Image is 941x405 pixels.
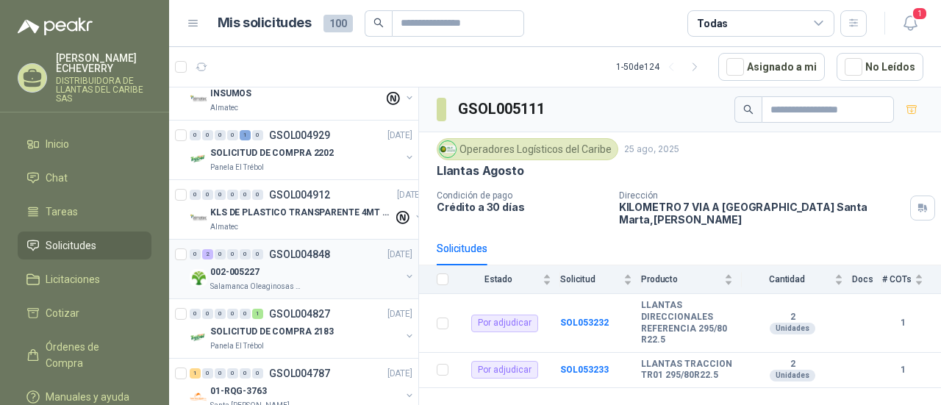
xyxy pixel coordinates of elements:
[882,274,912,284] span: # COTs
[227,130,238,140] div: 0
[46,339,137,371] span: Órdenes de Compra
[210,265,260,279] p: 002-005227
[770,370,815,381] div: Unidades
[210,146,334,160] p: SOLICITUD DE COMPRA 2202
[210,162,264,173] p: Panela El Trébol
[560,318,609,328] a: SOL053232
[560,265,641,294] th: Solicitud
[190,186,425,233] a: 0 0 0 0 0 0 GSOL004912[DATE] Company LogoKLS DE PLASTICO TRANSPARENTE 4MT CAL 4 Y CINTA TRAAlmatec
[560,274,620,284] span: Solicitud
[240,309,251,319] div: 0
[743,104,754,115] span: search
[210,384,267,398] p: 01-RQG-3763
[56,76,151,103] p: DISTRIBUIDORA DE LLANTAS DEL CARIBE SAS
[240,249,251,259] div: 0
[624,143,679,157] p: 25 ago, 2025
[269,309,330,319] p: GSOL004827
[619,201,904,226] p: KILOMETRO 7 VIA A [GEOGRAPHIC_DATA] Santa Marta , [PERSON_NAME]
[252,309,263,319] div: 1
[227,190,238,200] div: 0
[227,249,238,259] div: 0
[882,265,941,294] th: # COTs
[458,98,547,121] h3: GSOL005111
[269,368,330,379] p: GSOL004787
[323,15,353,32] span: 100
[437,138,618,160] div: Operadores Logísticos del Caribe
[46,204,78,220] span: Tareas
[387,248,412,262] p: [DATE]
[252,368,263,379] div: 0
[210,340,264,352] p: Panela El Trébol
[240,190,251,200] div: 0
[210,87,251,101] p: INSUMOS
[560,365,609,375] b: SOL053233
[697,15,728,32] div: Todas
[202,190,213,200] div: 0
[46,271,100,287] span: Licitaciones
[18,232,151,259] a: Solicitudes
[373,18,384,28] span: search
[471,315,538,332] div: Por adjudicar
[641,265,742,294] th: Producto
[190,130,201,140] div: 0
[18,333,151,377] a: Órdenes de Compra
[440,141,456,157] img: Company Logo
[46,305,79,321] span: Cotizar
[641,359,733,381] b: LLANTAS TRACCION TR01 295/80R22.5
[18,198,151,226] a: Tareas
[190,126,415,173] a: 0 0 0 0 1 0 GSOL004929[DATE] Company LogoSOLICITUD DE COMPRA 2202Panela El Trébol
[18,164,151,192] a: Chat
[227,309,238,319] div: 0
[387,129,412,143] p: [DATE]
[215,130,226,140] div: 0
[437,163,523,179] p: Llantas Agosto
[190,67,415,114] a: 0 0 0 0 0 0 GSOL004963[DATE] Company LogoINSUMOSAlmatec
[269,130,330,140] p: GSOL004929
[190,305,415,352] a: 0 0 0 0 0 1 GSOL004827[DATE] Company LogoSOLICITUD DE COMPRA 2183Panela El Trébol
[471,361,538,379] div: Por adjudicar
[190,190,201,200] div: 0
[641,300,733,345] b: LLANTAS DIRECCIONALES REFERENCIA 295/80 R22.5
[46,170,68,186] span: Chat
[18,265,151,293] a: Licitaciones
[215,249,226,259] div: 0
[770,323,815,334] div: Unidades
[227,368,238,379] div: 0
[437,240,487,257] div: Solicitudes
[190,309,201,319] div: 0
[202,130,213,140] div: 0
[837,53,923,81] button: No Leídos
[215,309,226,319] div: 0
[897,10,923,37] button: 1
[210,281,303,293] p: Salamanca Oleaginosas SAS
[210,325,334,339] p: SOLICITUD DE COMPRA 2183
[210,206,393,220] p: KLS DE PLASTICO TRANSPARENTE 4MT CAL 4 Y CINTA TRA
[190,368,201,379] div: 1
[190,150,207,168] img: Company Logo
[202,309,213,319] div: 0
[852,265,882,294] th: Docs
[619,190,904,201] p: Dirección
[437,201,607,213] p: Crédito a 30 días
[742,265,852,294] th: Cantidad
[240,130,251,140] div: 1
[46,237,96,254] span: Solicitudes
[882,363,923,377] b: 1
[252,130,263,140] div: 0
[190,209,207,227] img: Company Logo
[742,359,843,370] b: 2
[190,90,207,108] img: Company Logo
[437,190,607,201] p: Condición de pago
[616,55,706,79] div: 1 - 50 de 124
[718,53,825,81] button: Asignado a mi
[18,18,93,35] img: Logo peakr
[190,245,415,293] a: 0 2 0 0 0 0 GSOL004848[DATE] Company Logo002-005227Salamanca Oleaginosas SAS
[912,7,928,21] span: 1
[457,274,540,284] span: Estado
[269,249,330,259] p: GSOL004848
[46,389,129,405] span: Manuales y ayuda
[218,12,312,34] h1: Mis solicitudes
[742,312,843,323] b: 2
[18,299,151,327] a: Cotizar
